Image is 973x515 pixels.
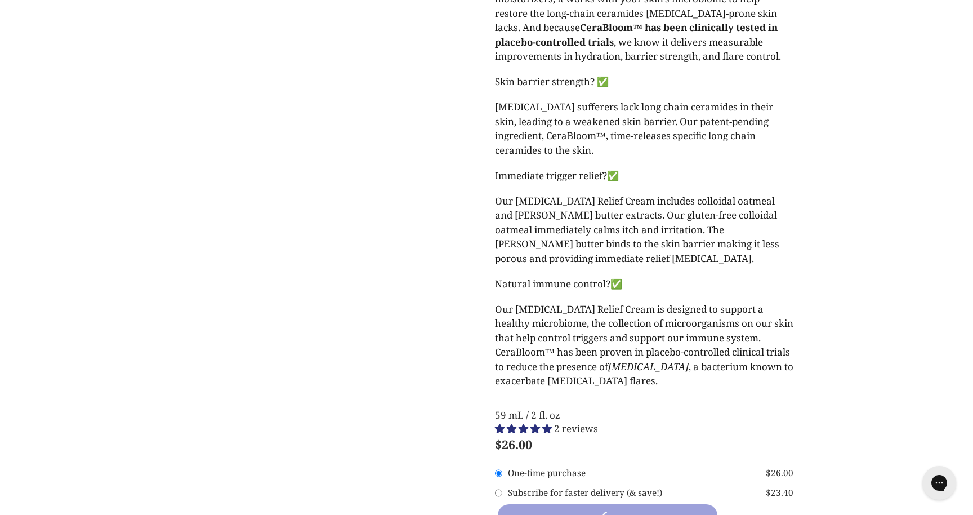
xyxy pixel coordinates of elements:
[917,462,962,504] iframe: Gorgias live chat messenger
[495,485,502,501] input: Subscribe for faster delivery (& save!)
[608,360,689,373] em: [MEDICAL_DATA]
[495,436,532,454] div: $26.00
[495,169,619,182] span: Immediate trigger relief? ✅
[508,467,586,480] span: One-time purchase
[495,194,779,265] span: Our [MEDICAL_DATA] Relief Cream includes colloidal oatmeal and [PERSON_NAME] butter extracts. Our...
[495,100,773,157] span: [MEDICAL_DATA] sufferers lack long chain ceramides in their skin, leading to a weakened skin barr...
[495,465,502,482] input: One-time purchase
[495,75,609,88] span: Skin barrier strength? ✅
[495,408,793,423] p: 59 mL / 2 fl. oz
[508,486,662,499] span: Subscribe for faster delivery (& save!)
[766,467,793,480] span: $26.00
[554,422,598,435] span: 2 reviews
[495,422,554,435] span: 5.00 stars
[495,21,778,48] strong: CeraBloom™ has been clinically tested in placebo-controlled trials
[495,303,793,388] span: Our [MEDICAL_DATA] Relief Cream is designed to support a healthy microbiome, the collection of mi...
[495,277,622,290] span: Natural immune control? ✅
[766,486,793,499] span: $23.40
